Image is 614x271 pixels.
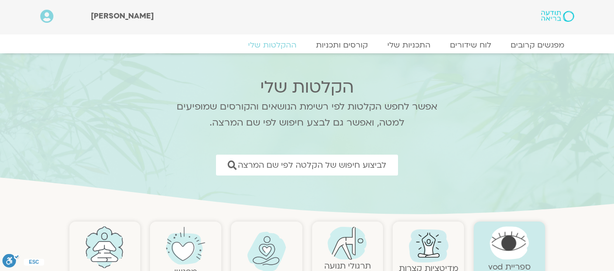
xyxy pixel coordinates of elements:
[501,40,574,50] a: מפגשים קרובים
[164,78,450,97] h2: הקלטות שלי
[238,40,306,50] a: ההקלטות שלי
[238,160,386,170] span: לביצוע חיפוש של הקלטה לפי שם המרצה
[216,155,398,175] a: לביצוע חיפוש של הקלטה לפי שם המרצה
[91,11,154,21] span: [PERSON_NAME]
[40,40,574,50] nav: Menu
[306,40,378,50] a: קורסים ותכניות
[378,40,440,50] a: התכניות שלי
[440,40,501,50] a: לוח שידורים
[164,99,450,131] p: אפשר לחפש הקלטות לפי רשימת הנושאים והקורסים שמופיעים למטה, ואפשר גם לבצע חיפוש לפי שם המרצה.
